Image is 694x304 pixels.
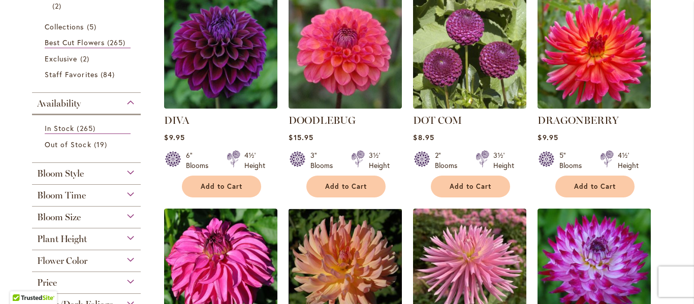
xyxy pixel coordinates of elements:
button: Add to Cart [306,176,386,197]
span: 265 [77,123,98,133]
div: 3½' Height [493,150,514,171]
span: Price [37,277,57,288]
span: Bloom Style [37,168,84,179]
div: 4½' Height [618,150,639,171]
div: 4½' Height [244,150,265,171]
a: Out of Stock 19 [45,139,131,150]
a: DIVA [164,114,190,126]
a: In Stock 265 [45,123,131,134]
span: 2 [52,1,64,11]
div: 2" Blooms [435,150,463,171]
span: Add to Cart [325,182,367,191]
span: 2 [80,53,92,64]
span: Plant Height [37,233,87,245]
span: Collections [45,22,84,31]
div: 6" Blooms [186,150,214,171]
span: Add to Cart [574,182,616,191]
span: Exclusive [45,54,77,63]
span: Add to Cart [450,182,491,191]
a: Exclusive [45,53,131,64]
span: $9.95 [164,132,184,142]
span: 5 [87,21,99,32]
a: Diva [164,101,277,111]
button: Add to Cart [431,176,510,197]
a: DRAGONBERRY [538,114,619,126]
span: 265 [107,37,128,48]
a: DOODLEBUG [289,114,356,126]
iframe: Launch Accessibility Center [8,268,36,296]
a: DRAGONBERRY [538,101,651,111]
div: 3" Blooms [310,150,339,171]
span: 84 [101,69,117,80]
span: Availability [37,98,81,109]
div: 5" Blooms [559,150,588,171]
span: Bloom Size [37,212,81,223]
span: $15.95 [289,132,313,142]
a: DOT COM [413,114,462,126]
span: Add to Cart [201,182,242,191]
span: Best Cut Flowers [45,38,105,47]
a: Best Cut Flowers [45,37,131,48]
button: Add to Cart [555,176,635,197]
span: Out of Stock [45,140,91,149]
span: Bloom Time [37,190,86,201]
a: DOT COM [413,101,526,111]
span: Flower Color [37,255,87,266]
a: Collections [45,21,131,32]
span: $8.95 [413,132,434,142]
span: $9.95 [538,132,558,142]
div: 3½' Height [369,150,390,171]
a: Staff Favorites [45,69,131,80]
button: Add to Cart [182,176,261,197]
span: Staff Favorites [45,70,98,79]
a: DOODLEBUG [289,101,402,111]
span: In Stock [45,123,74,133]
span: 19 [94,139,110,150]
